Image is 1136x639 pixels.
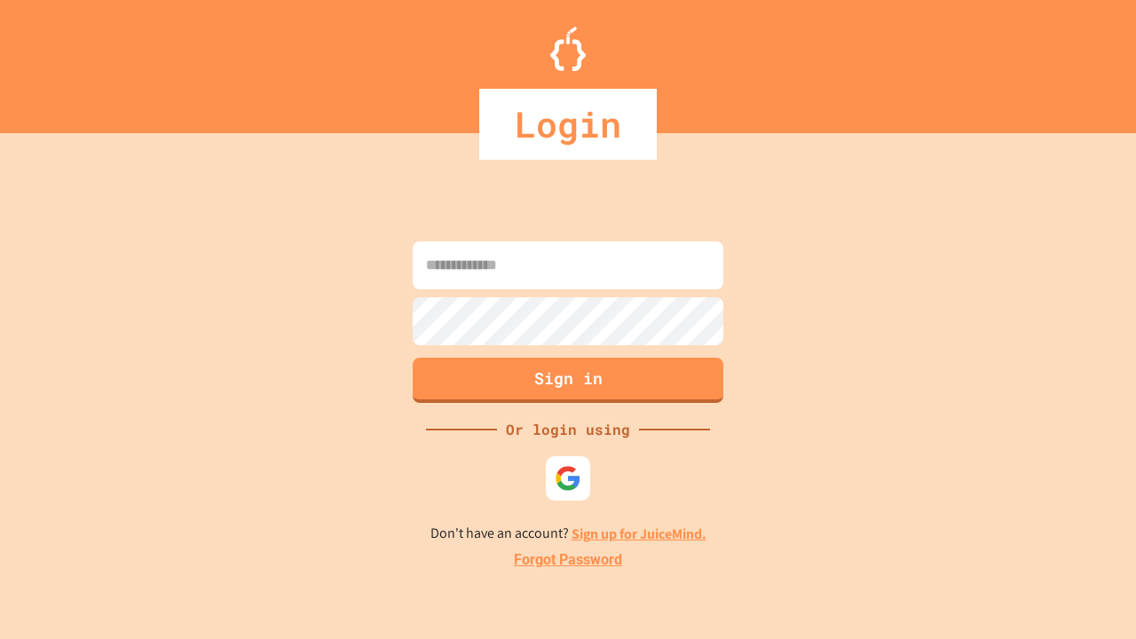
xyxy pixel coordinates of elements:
[572,525,706,543] a: Sign up for JuiceMind.
[550,27,586,71] img: Logo.svg
[555,465,581,492] img: google-icon.svg
[514,549,622,571] a: Forgot Password
[497,419,639,440] div: Or login using
[479,89,657,160] div: Login
[413,358,723,403] button: Sign in
[430,523,706,545] p: Don't have an account?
